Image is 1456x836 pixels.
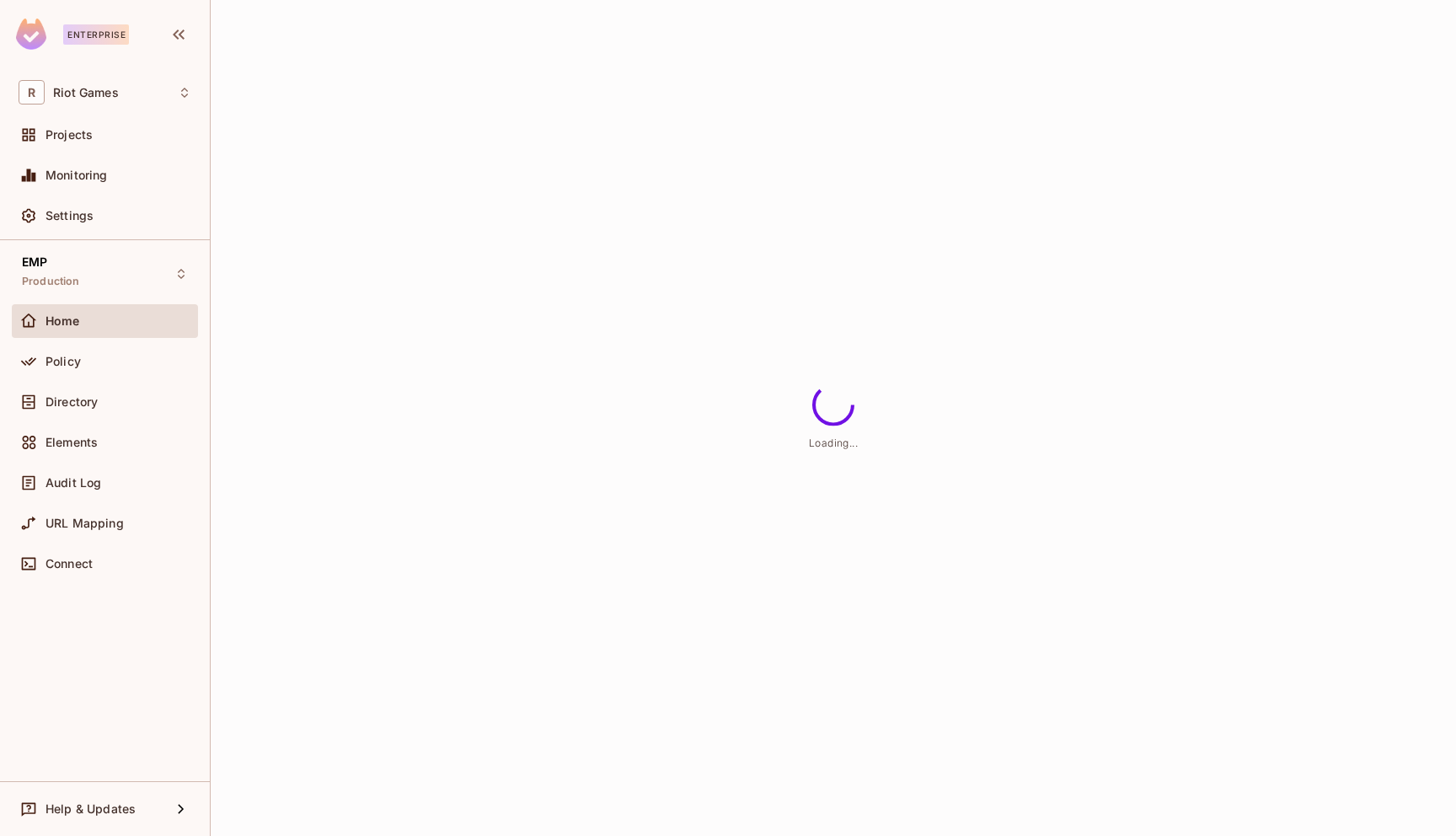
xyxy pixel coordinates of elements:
[45,436,98,449] span: Elements
[45,169,108,182] span: Monitoring
[45,476,101,490] span: Audit Log
[45,517,124,530] span: URL Mapping
[45,395,98,409] span: Directory
[22,255,47,269] span: EMP
[45,802,136,816] span: Help & Updates
[16,19,46,50] img: SReyMgAAAABJRU5ErkJggg==
[63,24,129,45] div: Enterprise
[809,437,858,449] span: Loading...
[45,209,94,222] span: Settings
[22,275,80,288] span: Production
[19,80,45,104] span: R
[45,355,81,368] span: Policy
[45,314,80,328] span: Home
[45,557,93,571] span: Connect
[45,128,93,142] span: Projects
[53,86,119,99] span: Workspace: Riot Games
